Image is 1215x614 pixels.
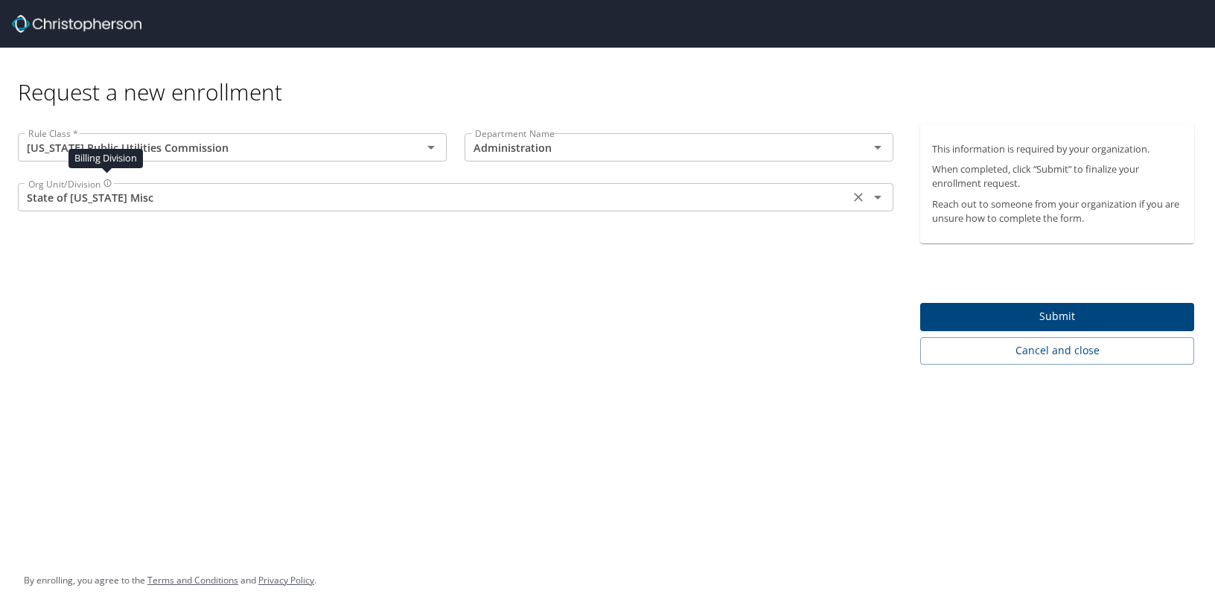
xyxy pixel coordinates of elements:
[421,137,441,158] button: Open
[18,48,1206,106] div: Request a new enrollment
[848,187,869,208] button: Clear
[932,162,1182,191] p: When completed, click “Submit” to finalize your enrollment request.
[867,137,888,158] button: Open
[932,342,1182,360] span: Cancel and close
[12,15,141,33] img: cbt logo
[920,337,1194,365] button: Cancel and close
[932,142,1182,156] p: This information is required by your organization.
[932,307,1182,326] span: Submit
[867,187,888,208] button: Open
[258,574,314,586] a: Privacy Policy
[24,562,316,599] div: By enrolling, you agree to the and .
[932,197,1182,226] p: Reach out to someone from your organization if you are unsure how to complete the form.
[147,574,238,586] a: Terms and Conditions
[920,303,1194,332] button: Submit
